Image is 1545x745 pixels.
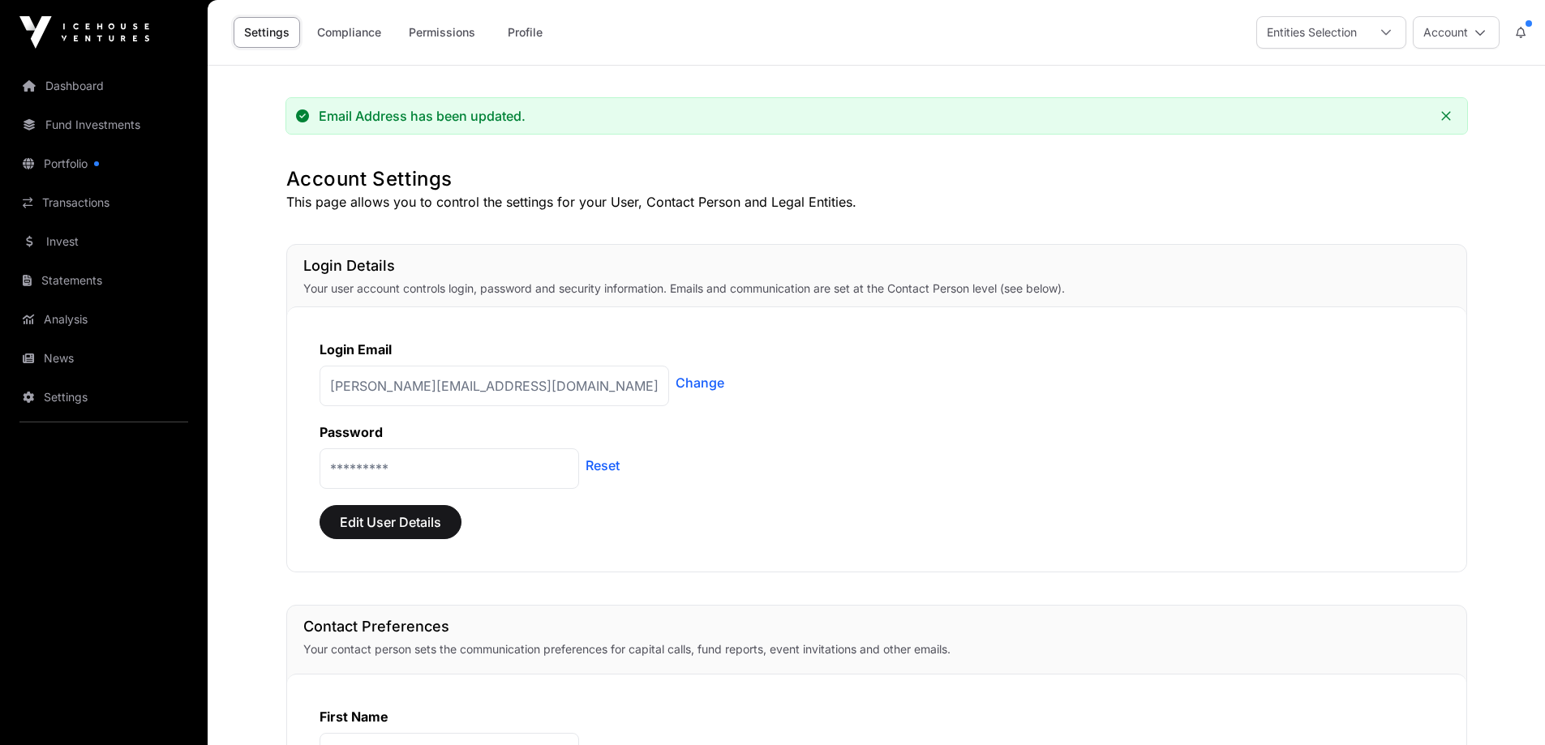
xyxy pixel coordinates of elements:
[1413,16,1500,49] button: Account
[586,456,620,475] a: Reset
[13,185,195,221] a: Transactions
[676,373,724,392] a: Change
[286,192,1467,212] p: This page allows you to control the settings for your User, Contact Person and Legal Entities.
[1257,17,1367,48] div: Entities Selection
[320,424,383,440] label: Password
[303,280,1450,297] p: Your user account controls login, password and security information. Emails and communication are...
[13,146,195,182] a: Portfolio
[19,16,149,49] img: Icehouse Ventures Logo
[320,366,669,406] p: [PERSON_NAME][EMAIL_ADDRESS][DOMAIN_NAME]
[320,505,461,539] button: Edit User Details
[320,341,392,358] label: Login Email
[13,224,195,259] a: Invest
[319,108,526,124] div: Email Address has been updated.
[303,615,1450,638] h1: Contact Preferences
[234,17,300,48] a: Settings
[303,255,1450,277] h1: Login Details
[13,379,195,415] a: Settings
[492,17,557,48] a: Profile
[307,17,392,48] a: Compliance
[13,302,195,337] a: Analysis
[13,263,195,298] a: Statements
[1435,105,1457,127] button: Close
[320,709,388,725] label: First Name
[13,107,195,143] a: Fund Investments
[340,512,441,532] span: Edit User Details
[286,166,1467,192] h1: Account Settings
[13,68,195,104] a: Dashboard
[398,17,486,48] a: Permissions
[13,340,195,376] a: News
[303,641,1450,657] p: Your contact person sets the communication preferences for capital calls, fund reports, event inv...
